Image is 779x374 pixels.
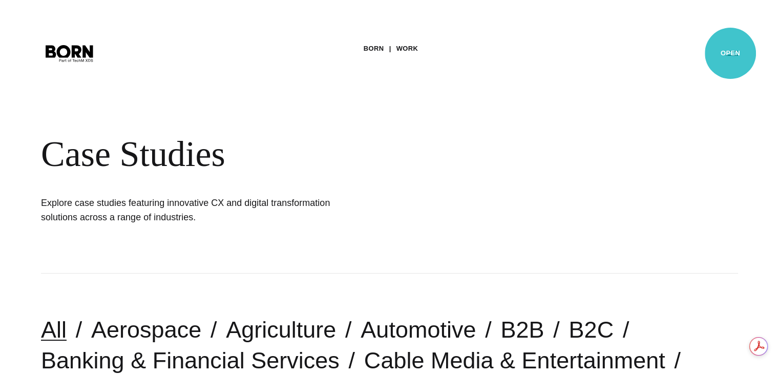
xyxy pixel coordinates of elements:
[41,133,625,175] div: Case Studies
[91,317,201,343] a: Aerospace
[41,317,67,343] a: All
[226,317,336,343] a: Agriculture
[41,196,348,224] h1: Explore case studies featuring innovative CX and digital transformation solutions across a range ...
[364,41,384,56] a: BORN
[41,347,340,373] a: Banking & Financial Services
[361,317,476,343] a: Automotive
[720,42,744,64] button: Open
[364,347,665,373] a: Cable Media & Entertainment
[396,41,418,56] a: Work
[500,317,544,343] a: B2B
[569,317,614,343] a: B2C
